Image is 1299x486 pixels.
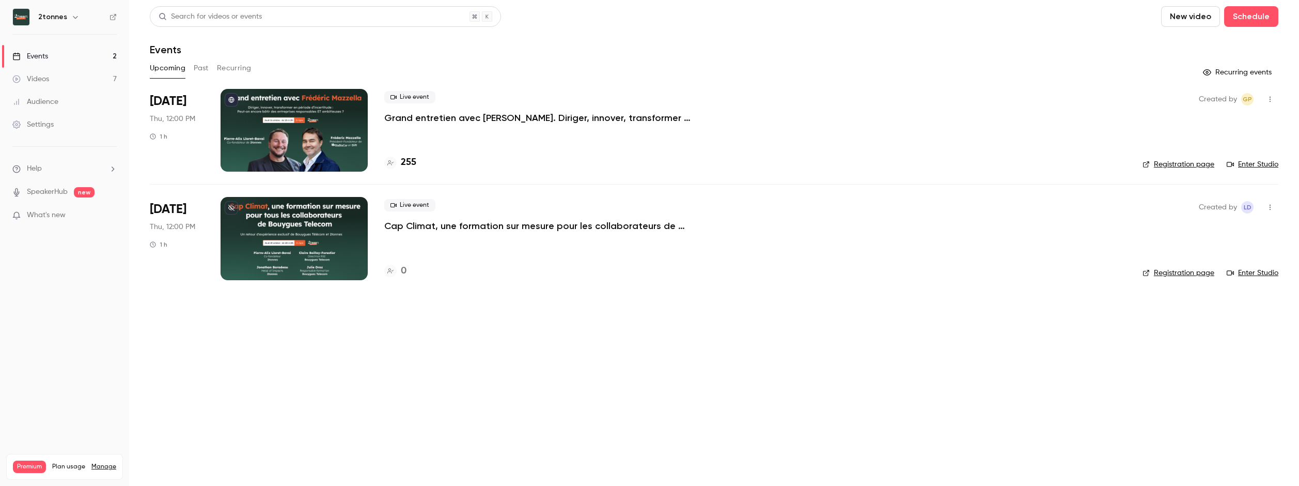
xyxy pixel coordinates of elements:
[1199,93,1237,105] span: Created by
[1224,6,1278,27] button: Schedule
[12,163,117,174] li: help-dropdown-opener
[384,199,435,211] span: Live event
[13,9,29,25] img: 2tonnes
[1241,93,1254,105] span: Gabrielle Piot
[150,93,186,110] span: [DATE]
[150,132,167,141] div: 1 h
[150,240,167,249] div: 1 h
[13,461,46,473] span: Premium
[384,264,406,278] a: 0
[27,163,42,174] span: Help
[401,264,406,278] h4: 0
[384,156,416,170] a: 255
[150,60,185,77] button: Upcoming
[217,60,252,77] button: Recurring
[1143,159,1214,170] a: Registration page
[194,60,209,77] button: Past
[1161,6,1220,27] button: New video
[27,187,68,198] a: SpeakerHub
[1244,201,1251,214] span: Ld
[1199,201,1237,214] span: Created by
[1227,268,1278,278] a: Enter Studio
[74,187,95,198] span: new
[12,119,54,130] div: Settings
[150,43,181,56] h1: Events
[384,112,694,124] a: Grand entretien avec [PERSON_NAME]. Diriger, innover, transformer en période d’incertitude : peut...
[52,463,85,471] span: Plan usage
[1243,93,1252,105] span: GP
[104,211,117,220] iframe: Noticeable Trigger
[384,220,694,232] a: Cap Climat, une formation sur mesure pour les collaborateurs de Bouygues Telecom
[27,210,66,221] span: What's new
[150,222,195,232] span: Thu, 12:00 PM
[12,97,58,107] div: Audience
[38,12,67,22] h6: 2tonnes
[1198,64,1278,81] button: Recurring events
[1227,159,1278,170] a: Enter Studio
[91,463,116,471] a: Manage
[12,74,49,84] div: Videos
[1143,268,1214,278] a: Registration page
[384,91,435,103] span: Live event
[401,156,416,170] h4: 255
[12,51,48,62] div: Events
[150,114,195,124] span: Thu, 12:00 PM
[159,11,262,22] div: Search for videos or events
[1241,201,1254,214] span: Louis de Jabrun
[150,89,204,172] div: Oct 16 Thu, 12:00 PM (Europe/Paris)
[150,197,204,280] div: Oct 23 Thu, 12:00 PM (Europe/Paris)
[150,201,186,218] span: [DATE]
